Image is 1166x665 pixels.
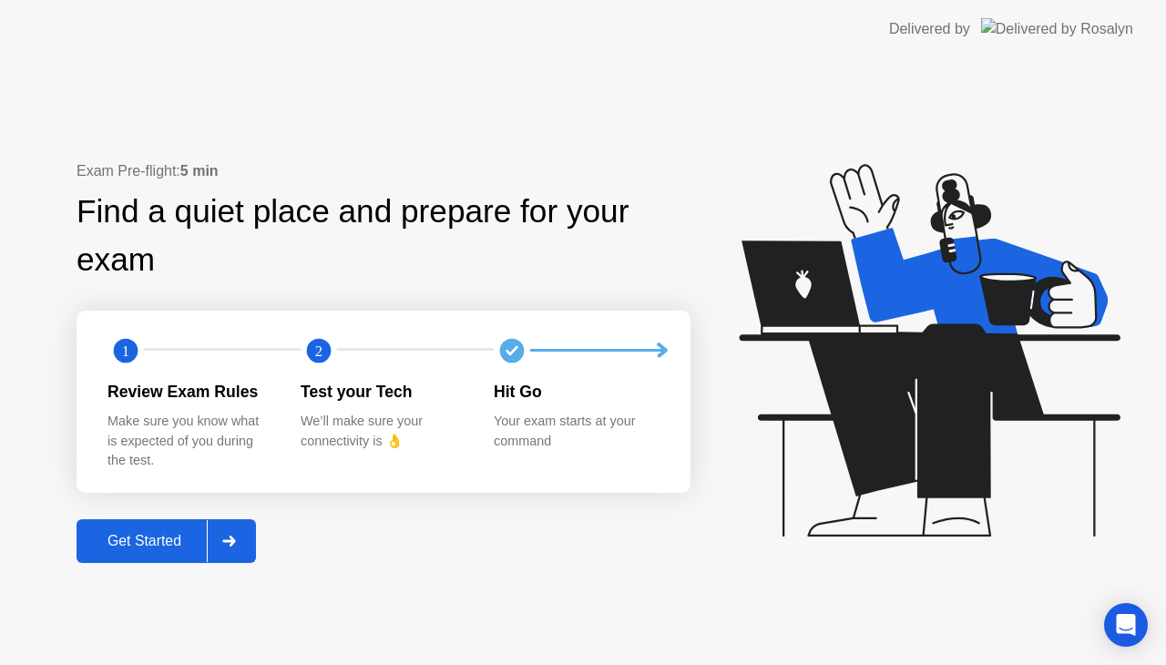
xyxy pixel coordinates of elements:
div: Make sure you know what is expected of you during the test. [107,412,271,471]
div: Hit Go [494,380,658,404]
div: Your exam starts at your command [494,412,658,451]
div: Delivered by [889,18,970,40]
div: Test your Tech [301,380,465,404]
img: Delivered by Rosalyn [981,18,1133,39]
button: Get Started [77,519,256,563]
text: 2 [315,342,322,359]
div: We’ll make sure your connectivity is 👌 [301,412,465,451]
div: Open Intercom Messenger [1104,603,1148,647]
div: Get Started [82,533,207,549]
div: Find a quiet place and prepare for your exam [77,188,690,284]
div: Exam Pre-flight: [77,160,690,182]
b: 5 min [180,163,219,179]
text: 1 [122,342,129,359]
div: Review Exam Rules [107,380,271,404]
